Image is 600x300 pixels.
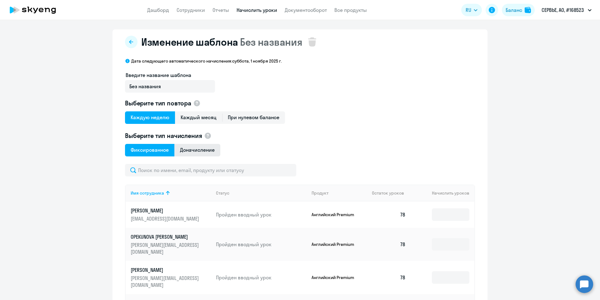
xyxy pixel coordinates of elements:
[175,111,222,124] span: Каждый месяц
[131,275,201,288] p: [PERSON_NAME][EMAIL_ADDRESS][DOMAIN_NAME]
[222,111,285,124] span: При нулевом балансе
[312,190,367,196] div: Продукт
[525,7,531,13] img: balance
[312,212,358,217] p: Английский Premium
[367,228,411,261] td: 78
[312,275,358,280] p: Английский Premium
[411,185,474,201] th: Начислить уроков
[367,201,411,228] td: 78
[216,211,307,218] p: Пройден вводный урок
[212,7,229,13] a: Отчеты
[372,190,411,196] div: Остаток уроков
[125,111,175,124] span: Каждую неделю
[285,7,327,13] a: Документооборот
[461,4,482,16] button: RU
[538,3,595,18] button: СЕРВЬЕ, АО, #168523
[131,267,211,288] a: [PERSON_NAME][PERSON_NAME][EMAIL_ADDRESS][DOMAIN_NAME]
[502,4,535,16] button: Балансbalance
[334,7,367,13] a: Все продукты
[177,7,205,13] a: Сотрудники
[466,6,471,14] span: RU
[131,242,201,255] p: [PERSON_NAME][EMAIL_ADDRESS][DOMAIN_NAME]
[131,190,164,196] div: Имя сотрудника
[542,6,584,14] p: СЕРВЬЕ, АО, #168523
[125,164,296,176] input: Поиск по имени, email, продукту или статусу
[131,58,282,64] p: Дата следующего автоматического начисления: суббота, 1 ноября 2025 г.
[147,7,169,13] a: Дашборд
[141,36,238,48] span: Изменение шаблона
[126,72,191,78] span: Введите название шаблона
[131,207,211,222] a: [PERSON_NAME][EMAIL_ADDRESS][DOMAIN_NAME]
[125,80,215,93] input: Без названия
[312,242,358,247] p: Английский Premium
[131,215,201,222] p: [EMAIL_ADDRESS][DOMAIN_NAME]
[131,233,201,240] p: OPEKUNOVA [PERSON_NAME]
[125,131,475,140] h4: Выберите тип начисления
[216,241,307,248] p: Пройден вводный урок
[125,99,475,108] h4: Выберите тип повтора
[131,190,211,196] div: Имя сотрудника
[174,144,220,156] span: Доначисление
[506,6,522,14] div: Баланс
[131,207,201,214] p: [PERSON_NAME]
[125,144,174,156] span: Фиксированное
[372,190,404,196] span: Остаток уроков
[367,261,411,294] td: 78
[240,36,302,48] span: Без названия
[312,190,328,196] div: Продукт
[216,190,307,196] div: Статус
[237,7,277,13] a: Начислить уроки
[131,267,201,273] p: [PERSON_NAME]
[216,190,229,196] div: Статус
[216,274,307,281] p: Пройден вводный урок
[131,233,211,255] a: OPEKUNOVA [PERSON_NAME][PERSON_NAME][EMAIL_ADDRESS][DOMAIN_NAME]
